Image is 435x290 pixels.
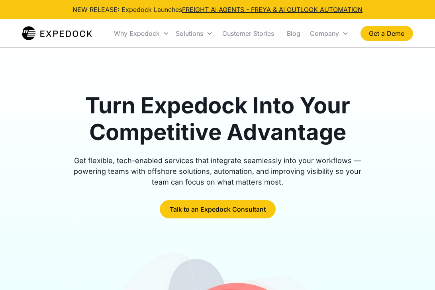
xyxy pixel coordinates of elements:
[65,155,370,187] div: Get flexible, tech-enabled services that integrate seamlessly into your workflows — powering team...
[111,20,172,47] div: Why Expedock
[280,20,307,47] a: Blog
[310,29,339,37] div: Company
[65,92,370,146] h1: Turn Expedock Into Your Competitive Advantage
[72,5,362,14] div: NEW RELEASE: Expedock Launches
[22,25,92,41] a: home
[182,6,362,14] a: FREIGHT AI AGENTS - FREYA & AI OUTLOOK AUTOMATION
[172,20,216,47] div: Solutions
[176,29,203,37] div: Solutions
[114,29,160,37] div: Why Expedock
[22,25,92,41] img: Expedock Logo
[160,200,276,218] a: Talk to an Expedock Consultant
[216,20,280,47] a: Customer Stories
[361,26,413,41] a: Get a Demo
[307,20,352,47] div: Company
